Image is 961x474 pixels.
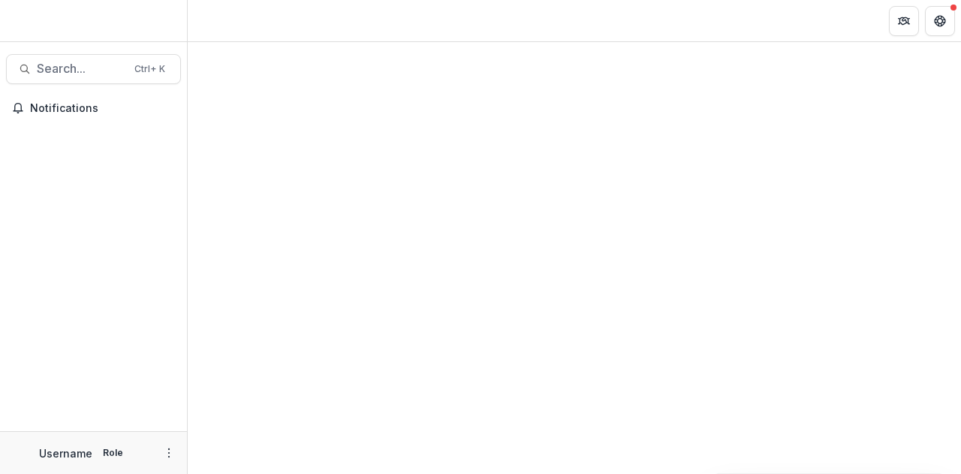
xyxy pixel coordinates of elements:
div: Ctrl + K [131,61,168,77]
button: Get Help [925,6,955,36]
button: More [160,444,178,462]
button: Notifications [6,96,181,120]
p: Username [39,445,92,461]
span: Notifications [30,102,175,115]
button: Search... [6,54,181,84]
span: Search... [37,62,125,76]
nav: breadcrumb [194,10,258,32]
button: Partners [889,6,919,36]
p: Role [98,446,128,460]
